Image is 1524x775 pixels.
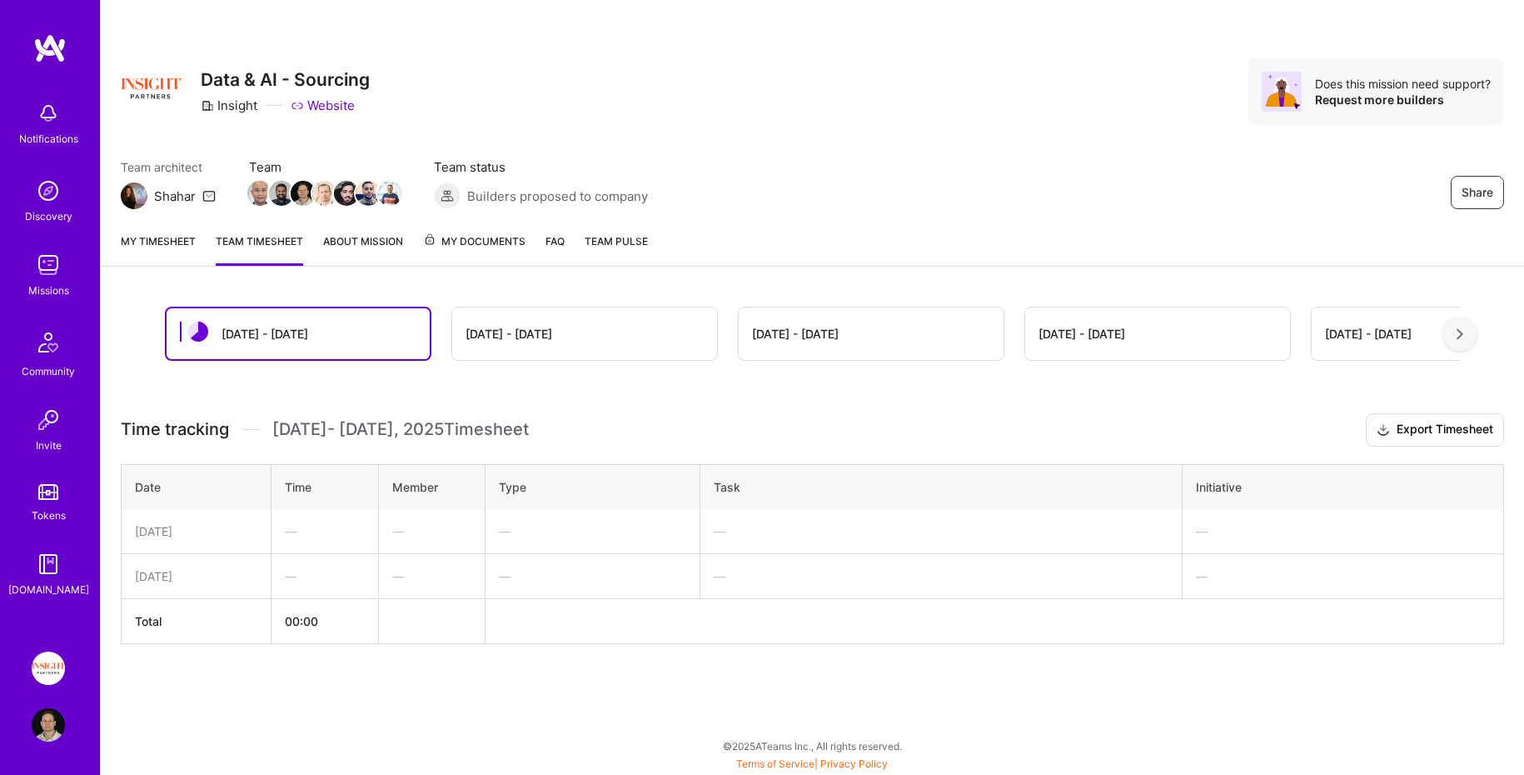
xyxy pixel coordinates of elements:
[700,464,1182,509] th: Task
[1366,413,1504,447] button: Export Timesheet
[714,522,1168,540] div: —
[121,232,196,266] a: My timesheet
[291,97,355,114] a: Website
[1196,567,1490,585] div: —
[392,522,472,540] div: —
[323,232,403,266] a: About Mission
[249,179,271,207] a: Team Member Avatar
[1182,464,1503,509] th: Initiative
[1315,76,1491,92] div: Does this mission need support?
[291,181,316,206] img: Team Member Avatar
[121,419,229,440] span: Time tracking
[820,757,888,770] a: Privacy Policy
[378,464,486,509] th: Member
[292,179,314,207] a: Team Member Avatar
[467,187,648,205] span: Builders proposed to company
[486,464,700,509] th: Type
[736,757,888,770] span: |
[122,598,271,643] th: Total
[545,232,565,266] a: FAQ
[377,181,402,206] img: Team Member Avatar
[271,598,379,643] th: 00:00
[1377,422,1390,439] i: icon Download
[499,522,685,540] div: —
[135,567,257,585] div: [DATE]
[314,179,336,207] a: Team Member Avatar
[32,708,65,742] img: User Avatar
[32,403,65,437] img: Invite
[247,181,272,206] img: Team Member Avatar
[1325,325,1412,342] div: [DATE] - [DATE]
[1262,72,1302,112] img: Avatar
[1451,176,1504,209] button: Share
[121,182,147,209] img: Team Architect
[100,725,1524,767] div: © 2025 ATeams Inc., All rights reserved.
[32,248,65,282] img: teamwork
[121,58,181,118] img: Company Logo
[356,181,381,206] img: Team Member Avatar
[22,362,75,380] div: Community
[32,97,65,130] img: bell
[312,181,337,206] img: Team Member Avatar
[121,158,216,176] span: Team architect
[1196,522,1490,540] div: —
[32,174,65,207] img: discovery
[27,708,69,742] a: User Avatar
[32,507,66,524] div: Tokens
[434,182,461,209] img: Builders proposed to company
[27,652,69,685] a: Insight Partners: Data & AI - Sourcing
[1457,328,1463,340] img: right
[201,97,257,114] div: Insight
[466,325,552,342] div: [DATE] - [DATE]
[714,567,1168,585] div: —
[271,464,379,509] th: Time
[434,158,648,176] span: Team status
[585,235,648,247] span: Team Pulse
[423,232,525,251] span: My Documents
[188,322,208,342] img: status icon
[379,179,401,207] a: Team Member Avatar
[585,232,648,266] a: Team Pulse
[36,437,62,454] div: Invite
[1462,184,1493,201] span: Share
[222,325,308,342] div: [DATE] - [DATE]
[1315,92,1491,107] div: Request more builders
[28,282,69,299] div: Missions
[32,547,65,581] img: guide book
[8,581,89,598] div: [DOMAIN_NAME]
[33,33,67,63] img: logo
[423,232,525,266] a: My Documents
[736,757,814,770] a: Terms of Service
[25,207,72,225] div: Discovery
[357,179,379,207] a: Team Member Avatar
[285,522,365,540] div: —
[249,158,401,176] span: Team
[269,181,294,206] img: Team Member Avatar
[135,522,257,540] div: [DATE]
[272,419,529,440] span: [DATE] - [DATE] , 2025 Timesheet
[216,232,303,266] a: Team timesheet
[38,484,58,500] img: tokens
[28,322,68,362] img: Community
[499,567,685,585] div: —
[19,130,78,147] div: Notifications
[201,69,370,90] h3: Data & AI - Sourcing
[1038,325,1125,342] div: [DATE] - [DATE]
[154,187,196,205] div: Shahar
[334,181,359,206] img: Team Member Avatar
[336,179,357,207] a: Team Member Avatar
[752,325,839,342] div: [DATE] - [DATE]
[32,652,65,685] img: Insight Partners: Data & AI - Sourcing
[285,567,365,585] div: —
[271,179,292,207] a: Team Member Avatar
[122,464,271,509] th: Date
[201,99,214,112] i: icon CompanyGray
[392,567,472,585] div: —
[202,189,216,202] i: icon Mail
